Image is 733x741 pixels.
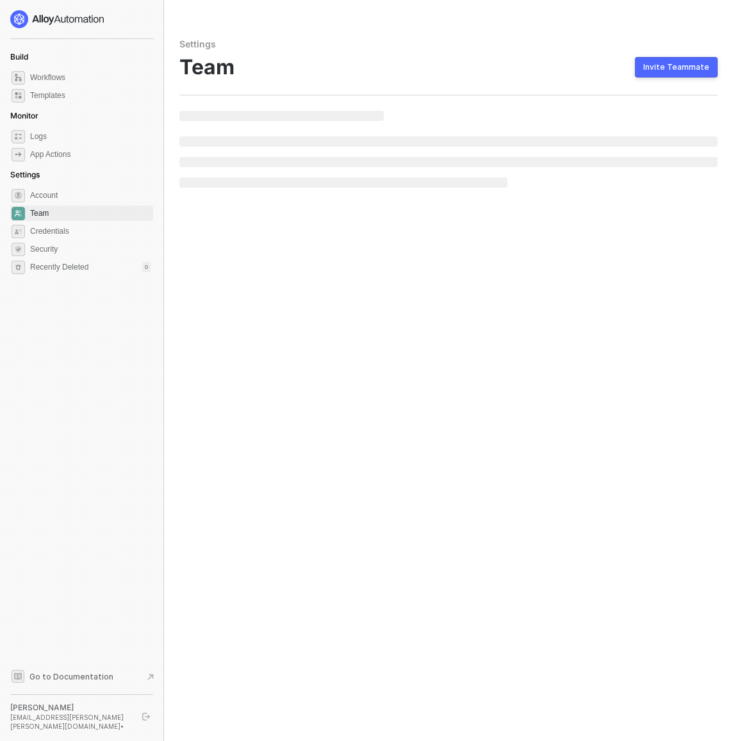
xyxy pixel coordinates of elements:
div: Settings [179,38,718,50]
span: icon-app-actions [12,148,25,161]
button: Invite Teammate [635,57,718,77]
span: Monitor [10,111,38,120]
span: Team [179,55,235,79]
div: [PERSON_NAME] [10,703,131,713]
span: logout [142,713,150,721]
span: settings [12,189,25,202]
span: Security [30,241,151,257]
span: dashboard [12,71,25,85]
div: App Actions [30,149,70,160]
div: 0 [142,262,151,272]
span: documentation [12,670,24,683]
span: Settings [10,170,40,179]
div: [EMAIL_ADDRESS][PERSON_NAME][PERSON_NAME][DOMAIN_NAME] • [10,713,131,731]
span: Team [30,206,151,221]
div: Invite Teammate [643,62,709,72]
span: Build [10,52,28,61]
span: Workflows [30,70,151,85]
span: settings [12,261,25,274]
span: security [12,243,25,256]
a: logo [10,10,153,28]
span: credentials [12,225,25,238]
span: icon-logs [12,130,25,143]
span: Go to Documentation [29,671,113,682]
img: logo [10,10,105,28]
span: marketplace [12,89,25,102]
span: Credentials [30,224,151,239]
span: Account [30,188,151,203]
span: Templates [30,88,151,103]
span: document-arrow [144,671,157,683]
a: Knowledge Base [10,669,154,684]
span: Recently Deleted [30,262,88,273]
span: Logs [30,129,151,144]
span: team [12,207,25,220]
